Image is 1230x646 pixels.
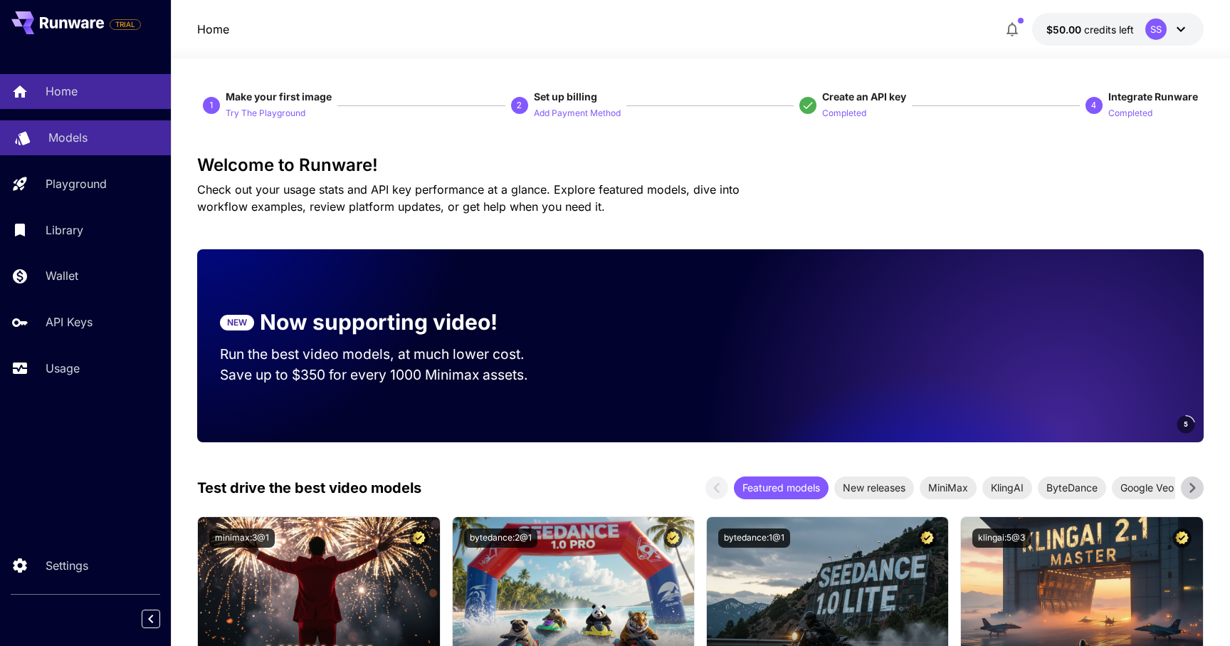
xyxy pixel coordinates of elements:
button: klingai:5@3 [972,528,1031,548]
span: Google Veo [1112,480,1182,495]
span: 5 [1184,419,1188,429]
p: Test drive the best video models [197,477,421,499]
button: Completed [822,104,866,121]
button: bytedance:1@1 [718,528,790,548]
h3: Welcome to Runware! [197,155,1204,175]
div: MiniMax [920,476,977,499]
p: API Keys [46,313,93,330]
button: Try The Playground [226,104,305,121]
span: Set up billing [534,90,597,103]
button: $50.00SS [1032,13,1204,46]
p: Library [46,222,83,239]
button: Certified Model – Vetted for best performance and includes a commercial license. [1172,528,1192,548]
button: bytedance:2@1 [464,528,537,548]
button: Completed [1108,104,1152,121]
span: Add your payment card to enable full platform functionality. [110,16,141,33]
div: Featured models [734,476,829,499]
div: ByteDance [1038,476,1106,499]
p: Wallet [46,267,78,284]
nav: breadcrumb [197,21,229,38]
span: MiniMax [920,480,977,495]
div: SS [1145,19,1167,40]
p: 4 [1091,99,1096,112]
div: Google Veo [1112,476,1182,499]
span: TRIAL [110,19,140,30]
span: New releases [834,480,914,495]
p: Completed [1108,107,1152,120]
span: $50.00 [1046,24,1084,36]
div: New releases [834,476,914,499]
p: 2 [517,99,522,112]
span: credits left [1084,24,1134,36]
p: Settings [46,557,88,574]
span: Integrate Runware [1108,90,1198,103]
p: Add Payment Method [534,107,621,120]
button: Certified Model – Vetted for best performance and includes a commercial license. [918,528,937,548]
span: KlingAI [982,480,1032,495]
span: ByteDance [1038,480,1106,495]
span: Make your first image [226,90,332,103]
span: Featured models [734,480,829,495]
div: $50.00 [1046,22,1134,37]
p: Try The Playground [226,107,305,120]
p: Run the best video models, at much lower cost. [220,344,552,365]
p: Playground [46,175,107,192]
button: Certified Model – Vetted for best performance and includes a commercial license. [409,528,429,548]
span: Check out your usage stats and API key performance at a glance. Explore featured models, dive int... [197,182,740,214]
div: KlingAI [982,476,1032,499]
p: Completed [822,107,866,120]
p: Usage [46,360,80,377]
a: Home [197,21,229,38]
button: Add Payment Method [534,104,621,121]
span: Create an API key [822,90,906,103]
button: minimax:3@1 [209,528,275,548]
p: Models [48,129,88,146]
p: Save up to $350 for every 1000 Minimax assets. [220,365,552,385]
button: Certified Model – Vetted for best performance and includes a commercial license. [663,528,683,548]
p: Now supporting video! [260,306,498,338]
p: Home [46,83,78,100]
div: Collapse sidebar [152,606,171,632]
p: 1 [209,99,214,112]
button: Collapse sidebar [142,610,160,628]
